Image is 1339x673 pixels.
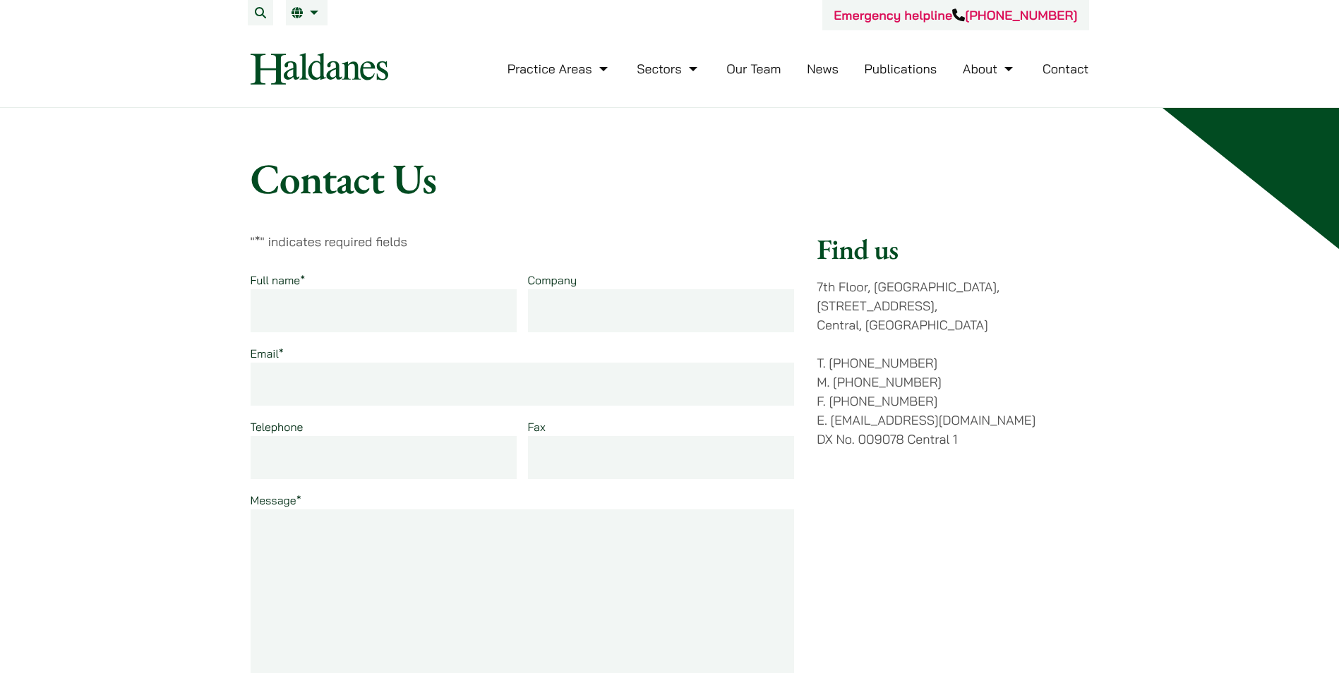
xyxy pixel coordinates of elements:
label: Message [251,493,301,507]
p: " " indicates required fields [251,232,795,251]
label: Telephone [251,420,304,434]
p: T. [PHONE_NUMBER] M. [PHONE_NUMBER] F. [PHONE_NUMBER] E. [EMAIL_ADDRESS][DOMAIN_NAME] DX No. 0090... [817,353,1088,449]
h2: Find us [817,232,1088,266]
a: Practice Areas [508,61,611,77]
img: Logo of Haldanes [251,53,388,85]
a: Sectors [637,61,700,77]
a: Publications [865,61,937,77]
a: News [807,61,839,77]
label: Email [251,346,284,360]
h1: Contact Us [251,153,1089,204]
a: EN [292,7,322,18]
label: Fax [528,420,546,434]
p: 7th Floor, [GEOGRAPHIC_DATA], [STREET_ADDRESS], Central, [GEOGRAPHIC_DATA] [817,277,1088,334]
a: About [963,61,1016,77]
a: Contact [1043,61,1089,77]
a: Emergency helpline[PHONE_NUMBER] [834,7,1077,23]
label: Full name [251,273,306,287]
label: Company [528,273,577,287]
a: Our Team [726,61,781,77]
